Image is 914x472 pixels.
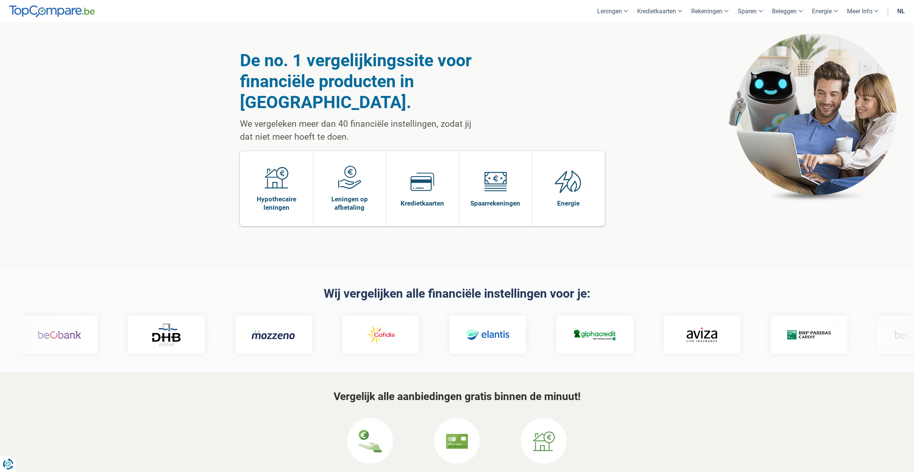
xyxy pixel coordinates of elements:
[317,195,382,212] span: Leningen op afbetaling
[401,199,444,207] span: Kredietkaarten
[470,199,520,207] span: Spaarrekeningen
[483,328,527,341] img: Alphacredit
[61,323,91,346] img: DHB Bank
[161,330,205,340] img: Mozzeno
[240,118,479,144] p: We vergeleken meer dan 40 financiële instellingen, zodat jij dat niet meer hoeft te doen.
[240,50,479,113] h1: De no. 1 vergelijkingssite voor financiële producten in [GEOGRAPHIC_DATA].
[446,430,468,453] img: Kredietkaarten
[244,195,309,212] span: Hypothecaire leningen
[484,170,507,193] img: Spaarrekeningen
[459,151,532,226] a: Spaarrekeningen Spaarrekeningen
[359,430,382,453] img: Leningen
[532,151,605,226] a: Energie Energie
[386,151,459,226] a: Kredietkaarten Kredietkaarten
[265,166,288,189] img: Hypothecaire leningen
[596,327,627,342] img: Aviza
[313,151,386,226] a: Leningen op afbetaling Leningen op afbetaling
[240,391,674,403] h3: Vergelijk alle aanbiedingen gratis binnen de minuut!
[268,324,312,346] img: Cofidis
[697,330,741,340] img: Cardif
[555,170,582,193] img: Energie
[804,324,848,346] img: Beobank
[240,151,313,226] a: Hypothecaire leningen Hypothecaire leningen
[338,166,361,189] img: Leningen op afbetaling
[240,287,674,300] h2: Wij vergelijken alle financiële instellingen voor je:
[9,5,95,18] img: TopCompare
[557,199,580,207] span: Energie
[376,324,419,346] img: Elantis
[532,430,555,453] img: Hypothecaire leningen
[411,170,434,193] img: Kredietkaarten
